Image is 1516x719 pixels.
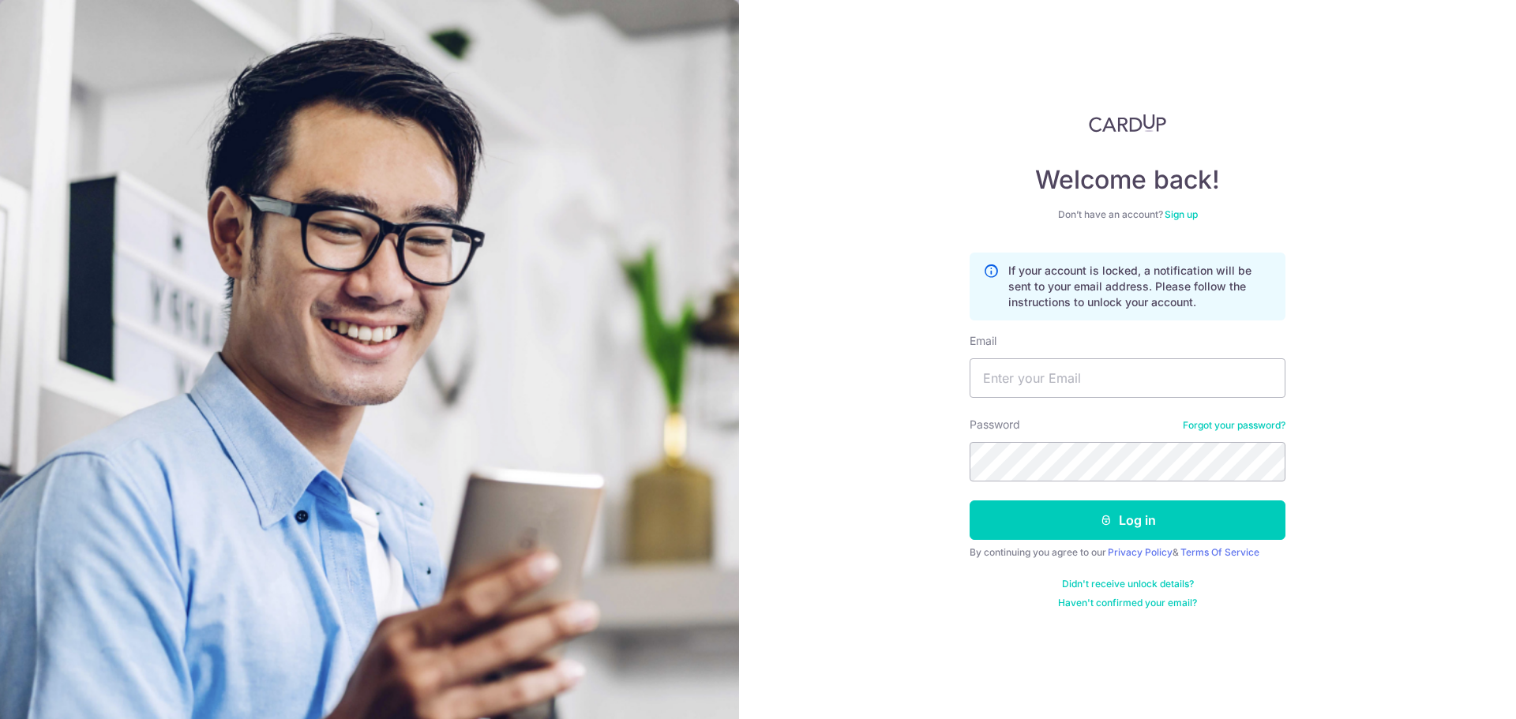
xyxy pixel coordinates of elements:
label: Password [970,417,1020,433]
a: Terms Of Service [1180,546,1259,558]
p: If your account is locked, a notification will be sent to your email address. Please follow the i... [1008,263,1272,310]
img: CardUp Logo [1089,114,1166,133]
input: Enter your Email [970,358,1285,398]
div: Don’t have an account? [970,208,1285,221]
label: Email [970,333,996,349]
div: By continuing you agree to our & [970,546,1285,559]
a: Didn't receive unlock details? [1062,578,1194,590]
a: Haven't confirmed your email? [1058,597,1197,609]
a: Forgot your password? [1183,419,1285,432]
h4: Welcome back! [970,164,1285,196]
button: Log in [970,500,1285,540]
a: Privacy Policy [1108,546,1173,558]
a: Sign up [1165,208,1198,220]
